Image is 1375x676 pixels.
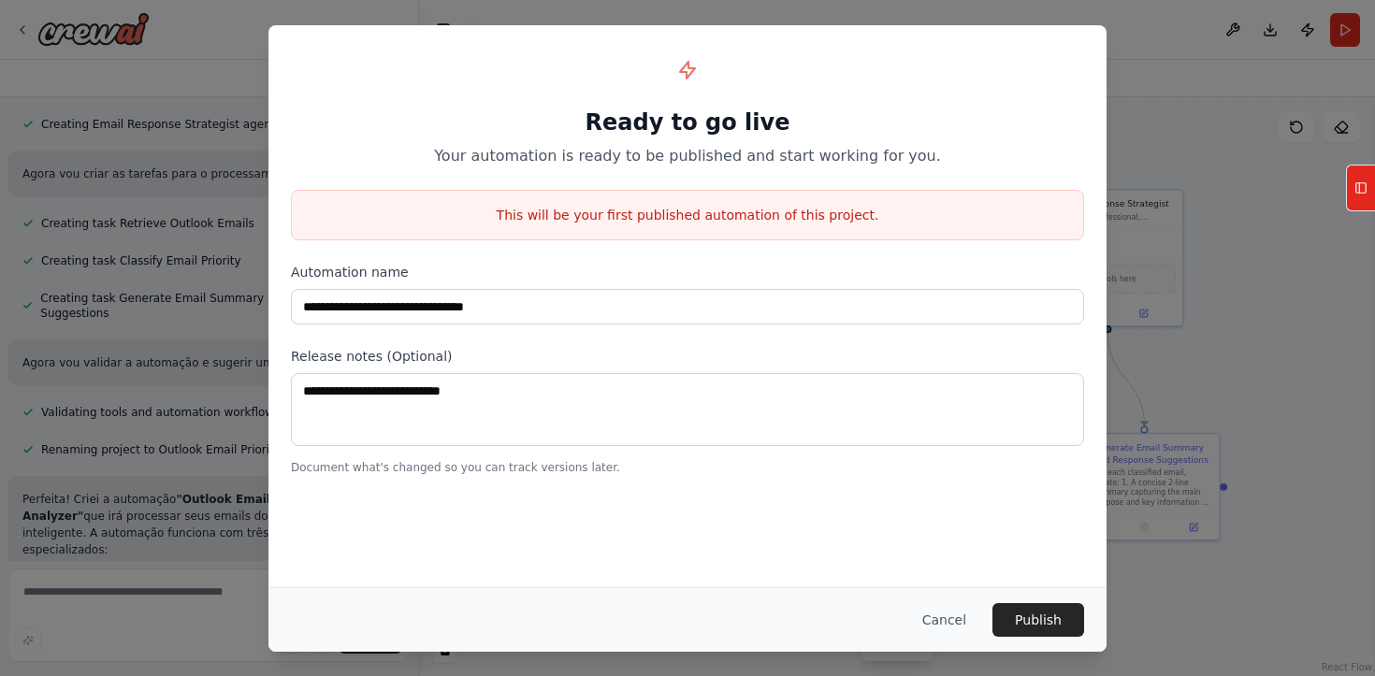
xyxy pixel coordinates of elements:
h1: Ready to go live [291,108,1084,137]
label: Release notes (Optional) [291,347,1084,366]
p: This will be your first published automation of this project. [292,206,1083,224]
p: Your automation is ready to be published and start working for you. [291,145,1084,167]
label: Automation name [291,263,1084,281]
p: Document what's changed so you can track versions later. [291,460,1084,475]
button: Cancel [907,603,981,637]
button: Publish [992,603,1084,637]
